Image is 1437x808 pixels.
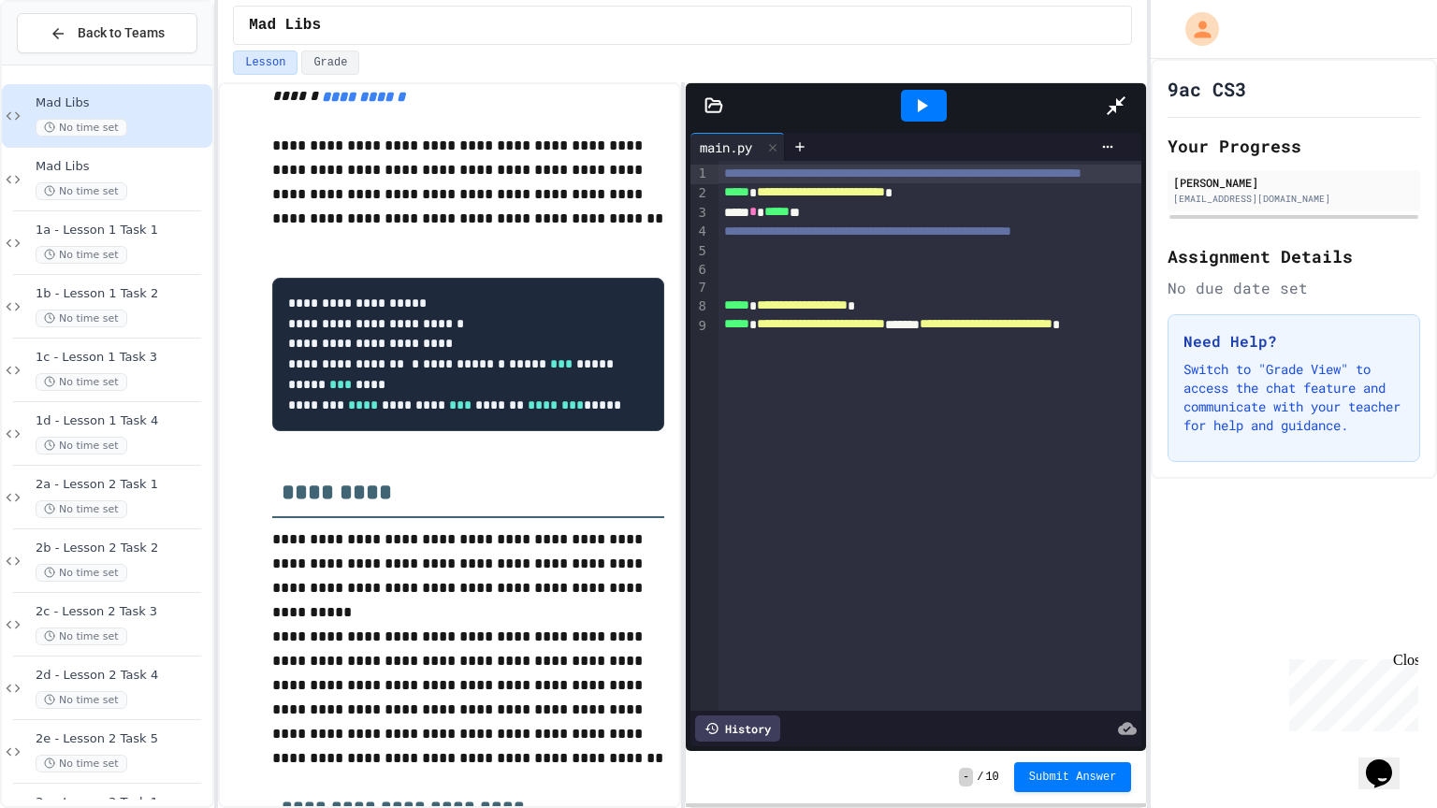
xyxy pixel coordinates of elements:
[36,413,209,429] span: 1d - Lesson 1 Task 4
[1168,277,1420,299] div: No due date set
[1173,192,1415,206] div: [EMAIL_ADDRESS][DOMAIN_NAME]
[690,184,709,204] div: 2
[36,223,209,238] span: 1a - Lesson 1 Task 1
[36,159,209,175] span: Mad Libs
[690,204,709,224] div: 3
[36,286,209,302] span: 1b - Lesson 1 Task 2
[1168,243,1420,269] h2: Assignment Details
[36,95,209,111] span: Mad Libs
[36,668,209,684] span: 2d - Lesson 2 Task 4
[1166,7,1224,50] div: My Account
[690,137,762,157] div: main.py
[17,13,197,53] button: Back to Teams
[36,477,209,493] span: 2a - Lesson 2 Task 1
[36,691,127,709] span: No time set
[1168,76,1246,102] h1: 9ac CS3
[1029,770,1117,785] span: Submit Answer
[249,14,321,36] span: Mad Libs
[36,350,209,366] span: 1c - Lesson 1 Task 3
[36,564,127,582] span: No time set
[690,223,709,242] div: 4
[1358,733,1418,789] iframe: chat widget
[36,500,127,518] span: No time set
[36,182,127,200] span: No time set
[690,165,709,184] div: 1
[36,628,127,645] span: No time set
[36,731,209,747] span: 2e - Lesson 2 Task 5
[690,297,709,317] div: 8
[36,604,209,620] span: 2c - Lesson 2 Task 3
[1014,762,1132,792] button: Submit Answer
[977,770,983,785] span: /
[36,755,127,772] span: No time set
[1183,330,1404,353] h3: Need Help?
[690,242,709,261] div: 5
[233,50,298,75] button: Lesson
[690,261,709,280] div: 6
[1168,133,1420,159] h2: Your Progress
[690,317,709,337] div: 9
[36,437,127,454] span: No time set
[695,715,780,742] div: History
[690,279,709,297] div: 7
[959,768,973,786] span: -
[1173,174,1415,191] div: [PERSON_NAME]
[985,770,998,785] span: 10
[7,7,129,119] div: Chat with us now!Close
[36,541,209,556] span: 2b - Lesson 2 Task 2
[36,373,127,391] span: No time set
[690,133,785,161] div: main.py
[78,23,165,43] span: Back to Teams
[301,50,359,75] button: Grade
[36,119,127,137] span: No time set
[1282,652,1418,731] iframe: chat widget
[36,246,127,264] span: No time set
[36,310,127,327] span: No time set
[1183,360,1404,435] p: Switch to "Grade View" to access the chat feature and communicate with your teacher for help and ...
